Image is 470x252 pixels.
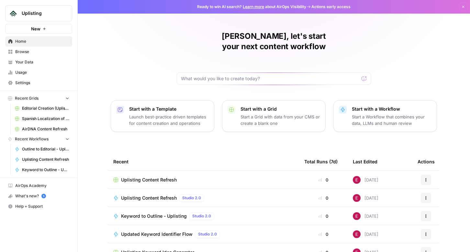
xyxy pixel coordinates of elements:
a: Your Data [5,57,72,67]
a: Spanish Localization of EN Articles [12,114,72,124]
span: Usage [15,70,69,75]
div: What's new? [6,191,72,201]
div: [DATE] [353,194,378,202]
span: Editorial Creation (Uplisting) [22,105,69,111]
img: Uplisting Logo [7,7,19,19]
a: Keyword to Outline - Uplisting [12,165,72,175]
span: Actions early access [311,4,351,10]
img: 6hq96n2leobrsvlurjgw6fk7c669 [353,212,361,220]
span: Ready to win AI search? about AirOps Visibility [197,4,306,10]
div: [DATE] [353,176,378,184]
input: What would you like to create today? [181,75,359,82]
span: Studio 2.0 [192,213,211,219]
a: Outline to Editorial - Uplisting [12,144,72,154]
a: Usage [5,67,72,78]
button: Start with a WorkflowStart a Workflow that combines your data, LLMs and human review [333,100,437,132]
div: [DATE] [353,230,378,238]
span: Settings [15,80,69,86]
p: Start a Workflow that combines your data, LLMs and human review [352,114,431,126]
text: 5 [43,194,44,198]
span: Updated Keyword Identifier Flow [121,231,193,237]
a: Home [5,36,72,47]
a: Learn more [243,4,264,9]
span: Outline to Editorial - Uplisting [22,146,69,152]
span: Help + Support [15,203,69,209]
a: Settings [5,78,72,88]
span: Keyword to Outline - Uplisting [22,167,69,173]
span: AirOps Academy [15,183,69,189]
a: 5 [41,194,46,198]
div: [DATE] [353,212,378,220]
div: 0 [304,177,342,183]
a: Uplisting Content RefreshStudio 2.0 [113,194,294,202]
img: 6hq96n2leobrsvlurjgw6fk7c669 [353,176,361,184]
a: Uplisting Content Refresh [12,154,72,165]
p: Start with a Template [129,106,209,112]
img: 6hq96n2leobrsvlurjgw6fk7c669 [353,194,361,202]
a: AirOps Academy [5,181,72,191]
button: Start with a TemplateLaunch best-practice driven templates for content creation and operations [111,100,214,132]
span: Keyword to Outline - Uplisting [121,213,187,219]
button: What's new? 5 [5,191,72,201]
span: Browse [15,49,69,55]
div: Last Edited [353,153,377,170]
span: Uplisting Content Refresh [121,177,177,183]
a: Editorial Creation (Uplisting) [12,103,72,114]
div: 0 [304,213,342,219]
div: 0 [304,231,342,237]
p: Start with a Workflow [352,106,431,112]
a: AirDNA Content Refresh [12,124,72,134]
div: Recent [113,153,294,170]
span: AirDNA Content Refresh [22,126,69,132]
span: Studio 2.0 [182,195,201,201]
p: Launch best-practice driven templates for content creation and operations [129,114,209,126]
span: Home [15,38,69,44]
button: Recent Workflows [5,134,72,144]
button: Recent Grids [5,93,72,103]
button: Help + Support [5,201,72,212]
p: Start with a Grid [241,106,320,112]
span: Uplisting [22,10,61,16]
a: Browse [5,47,72,57]
a: Updated Keyword Identifier FlowStudio 2.0 [113,230,294,238]
span: New [31,26,40,32]
span: Spanish Localization of EN Articles [22,116,69,122]
button: Workspace: Uplisting [5,5,72,21]
p: Start a Grid with data from your CMS or create a blank one [241,114,320,126]
div: 0 [304,195,342,201]
h1: [PERSON_NAME], let's start your next content workflow [177,31,371,52]
img: 6hq96n2leobrsvlurjgw6fk7c669 [353,230,361,238]
span: Studio 2.0 [198,231,217,237]
div: Total Runs (7d) [304,153,338,170]
span: Uplisting Content Refresh [121,195,177,201]
button: New [5,24,72,34]
div: Actions [418,153,435,170]
a: Uplisting Content Refresh [113,177,294,183]
span: Your Data [15,59,69,65]
span: Recent Grids [15,95,39,101]
span: Recent Workflows [15,136,49,142]
span: Uplisting Content Refresh [22,157,69,162]
a: Keyword to Outline - UplistingStudio 2.0 [113,212,294,220]
button: Start with a GridStart a Grid with data from your CMS or create a blank one [222,100,326,132]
